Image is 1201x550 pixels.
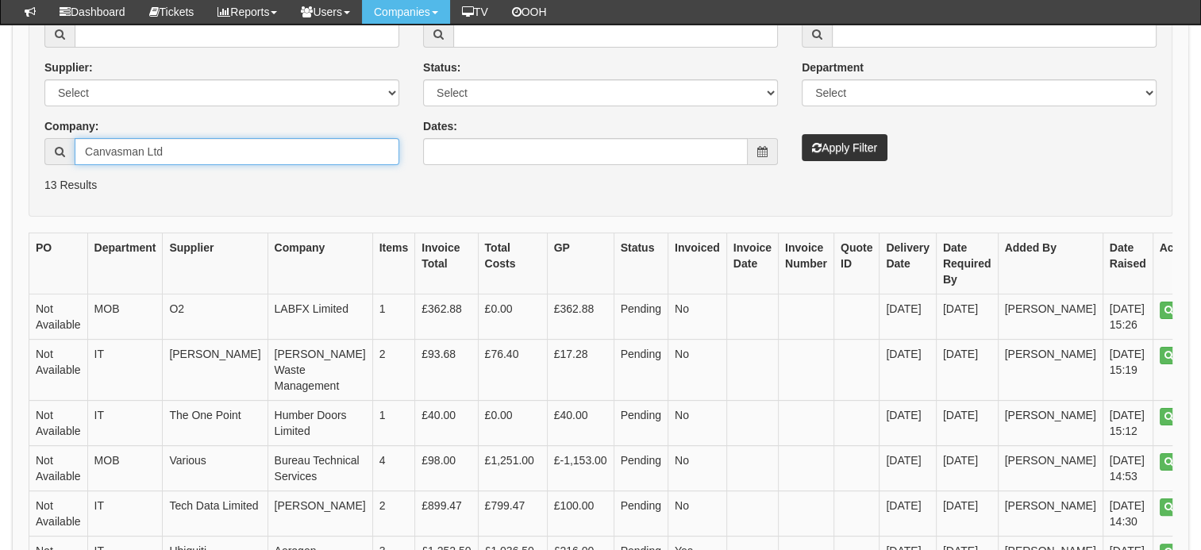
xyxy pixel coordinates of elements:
[614,294,668,340] td: Pending
[163,294,268,340] td: O2
[936,233,998,294] th: Date Required By
[668,491,726,537] td: No
[29,340,88,401] td: Not Available
[372,491,415,537] td: 2
[880,233,936,294] th: Delivery Date
[268,491,372,537] td: [PERSON_NAME]
[478,491,547,537] td: £799.47
[372,233,415,294] th: Items
[268,401,372,446] td: Humber Doors Limited
[547,233,614,294] th: GP
[833,233,879,294] th: Quote ID
[372,294,415,340] td: 1
[44,177,1157,193] p: 13 Results
[1160,408,1199,425] a: View
[668,340,726,401] td: No
[372,401,415,446] td: 1
[614,340,668,401] td: Pending
[1160,347,1199,364] a: View
[936,446,998,491] td: [DATE]
[547,340,614,401] td: £17.28
[668,233,726,294] th: Invoiced
[936,401,998,446] td: [DATE]
[44,118,98,134] label: Company:
[87,446,163,491] td: MOB
[29,446,88,491] td: Not Available
[1103,233,1153,294] th: Date Raised
[372,446,415,491] td: 4
[478,294,547,340] td: £0.00
[1103,401,1153,446] td: [DATE] 15:12
[778,233,833,294] th: Invoice Number
[163,340,268,401] td: [PERSON_NAME]
[29,491,88,537] td: Not Available
[268,446,372,491] td: Bureau Technical Services
[87,491,163,537] td: IT
[29,233,88,294] th: PO
[268,294,372,340] td: LABFX Limited
[415,294,478,340] td: £362.88
[936,491,998,537] td: [DATE]
[998,294,1103,340] td: [PERSON_NAME]
[1160,498,1199,516] a: View
[936,340,998,401] td: [DATE]
[880,340,936,401] td: [DATE]
[268,340,372,401] td: [PERSON_NAME] Waste Management
[547,446,614,491] td: £-1,153.00
[880,491,936,537] td: [DATE]
[668,294,726,340] td: No
[163,491,268,537] td: Tech Data Limited
[668,401,726,446] td: No
[163,233,268,294] th: Supplier
[415,491,478,537] td: £899.47
[1160,453,1199,471] a: View
[614,446,668,491] td: Pending
[998,401,1103,446] td: [PERSON_NAME]
[936,294,998,340] td: [DATE]
[1103,340,1153,401] td: [DATE] 15:19
[87,233,163,294] th: Department
[998,233,1103,294] th: Added By
[668,446,726,491] td: No
[415,233,478,294] th: Invoice Total
[478,340,547,401] td: £76.40
[614,233,668,294] th: Status
[1103,446,1153,491] td: [DATE] 14:53
[802,60,864,75] label: Department
[1103,294,1153,340] td: [DATE] 15:26
[880,294,936,340] td: [DATE]
[478,446,547,491] td: £1,251.00
[880,446,936,491] td: [DATE]
[1160,302,1199,319] a: View
[547,401,614,446] td: £40.00
[87,294,163,340] td: MOB
[423,118,457,134] label: Dates:
[163,401,268,446] td: The One Point
[268,233,372,294] th: Company
[547,294,614,340] td: £362.88
[614,491,668,537] td: Pending
[547,491,614,537] td: £100.00
[87,340,163,401] td: IT
[29,401,88,446] td: Not Available
[998,340,1103,401] td: [PERSON_NAME]
[726,233,778,294] th: Invoice Date
[1103,491,1153,537] td: [DATE] 14:30
[880,401,936,446] td: [DATE]
[372,340,415,401] td: 2
[998,491,1103,537] td: [PERSON_NAME]
[87,401,163,446] td: IT
[415,401,478,446] td: £40.00
[998,446,1103,491] td: [PERSON_NAME]
[163,446,268,491] td: Various
[802,134,887,161] button: Apply Filter
[415,340,478,401] td: £93.68
[415,446,478,491] td: £98.00
[423,60,460,75] label: Status:
[614,401,668,446] td: Pending
[29,294,88,340] td: Not Available
[44,60,93,75] label: Supplier:
[478,401,547,446] td: £0.00
[478,233,547,294] th: Total Costs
